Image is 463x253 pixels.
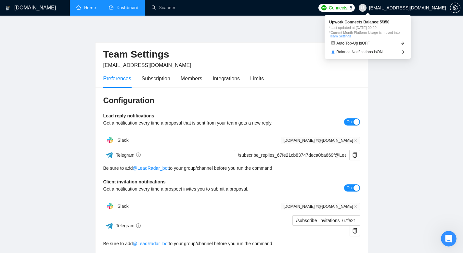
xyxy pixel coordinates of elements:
span: close [354,205,357,208]
span: close [354,139,357,142]
span: Auto Top-Up is OFF [337,41,370,45]
button: setting [450,3,460,13]
span: robot [331,41,335,45]
span: [DOMAIN_NAME] #@[DOMAIN_NAME] [281,137,360,144]
a: dashboardDashboard [109,5,138,10]
span: *Current Month Platform Usage is moved into [329,31,406,38]
span: info-circle [136,153,141,157]
a: bellBalance Notifications isONarrow-right [329,49,406,56]
div: Preferences [103,74,131,83]
div: Be sure to add to your group/channel before you run the command [103,165,360,172]
div: Be sure to add to your group/channel before you run the command [103,240,360,247]
button: copy [350,150,360,160]
div: Integrations [213,74,240,83]
div: Get a notification every time a proposal that is sent from your team gets a new reply. [103,119,296,126]
a: searchScanner [151,5,175,10]
h3: Configuration [103,95,360,106]
img: ww3wtPAAAAAElFTkSuQmCC [105,222,113,230]
span: *Last updated at: [DATE] 00:20 [329,26,406,30]
div: Limits [250,74,264,83]
a: @LeadRadar_bot [133,165,169,172]
span: setting [450,5,460,10]
img: hpQkSZIkSZIkSZIkSZIkSZIkSZIkSZIkSZIkSZIkSZIkSZIkSZIkSZIkSZIkSZIkSZIkSZIkSZIkSZIkSZIkSZIkSZIkSZIkS... [104,200,117,213]
a: robotAuto Top-Up isOFFarrow-right [329,40,406,47]
span: copy [350,153,360,158]
img: ww3wtPAAAAAElFTkSuQmCC [105,151,113,159]
button: copy [350,226,360,236]
div: Subscription [142,74,170,83]
img: hpQkSZIkSZIkSZIkSZIkSZIkSZIkSZIkSZIkSZIkSZIkSZIkSZIkSZIkSZIkSZIkSZIkSZIkSZIkSZIkSZIkSZIkSZIkSZIkS... [104,134,117,147]
span: Telegram [116,223,141,228]
span: 5 [350,4,352,11]
span: [DOMAIN_NAME] #@[DOMAIN_NAME] [281,203,360,210]
b: Lead reply notifications [103,113,154,118]
span: Telegram [116,153,141,158]
iframe: Intercom live chat [441,231,457,246]
span: Balance Notifications is ON [337,50,383,54]
span: info-circle [136,223,141,228]
h2: Team Settings [103,48,360,61]
span: On [346,118,352,126]
span: Connects: [329,4,348,11]
img: upwork-logo.png [321,5,327,10]
a: setting [450,5,460,10]
span: Slack [117,138,128,143]
span: bell [331,50,335,54]
span: user [360,6,365,10]
span: arrow-right [401,50,405,54]
span: On [346,184,352,192]
a: homeHome [76,5,96,10]
span: arrow-right [401,41,405,45]
span: [EMAIL_ADDRESS][DOMAIN_NAME] [103,62,191,68]
span: Upwork Connects Balance: 5 / 350 [329,20,406,24]
span: Slack [117,204,128,209]
span: copy [350,228,360,233]
img: logo [6,3,10,13]
a: @LeadRadar_bot [133,240,169,247]
a: Team Settings [329,34,351,38]
div: Members [181,74,202,83]
b: Client invitation notifications [103,179,166,184]
div: Get a notification every time a prospect invites you to submit a proposal. [103,185,296,193]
